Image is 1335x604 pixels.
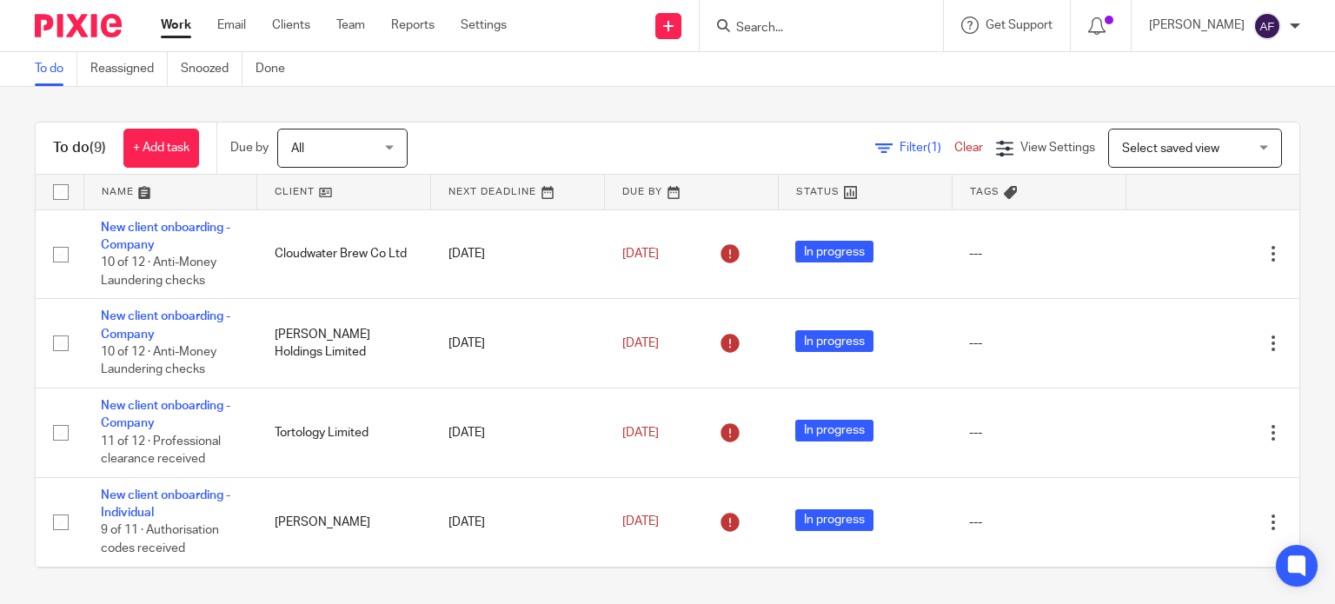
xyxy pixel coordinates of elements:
[969,514,1108,531] div: ---
[35,52,77,86] a: To do
[101,400,230,429] a: New client onboarding - Company
[1253,12,1281,40] img: svg%3E
[181,52,242,86] a: Snoozed
[101,222,230,251] a: New client onboarding - Company
[391,17,435,34] a: Reports
[969,424,1108,441] div: ---
[101,346,216,376] span: 10 of 12 · Anti-Money Laundering checks
[970,187,1000,196] span: Tags
[230,139,269,156] p: Due by
[101,256,216,287] span: 10 of 12 · Anti-Money Laundering checks
[622,427,659,439] span: [DATE]
[101,489,230,519] a: New client onboarding - Individual
[161,17,191,34] a: Work
[123,129,199,168] a: + Add task
[431,209,605,299] td: [DATE]
[461,17,507,34] a: Settings
[900,142,954,154] span: Filter
[53,139,106,157] h1: To do
[431,299,605,388] td: [DATE]
[257,388,431,478] td: Tortology Limited
[431,388,605,478] td: [DATE]
[256,52,298,86] a: Done
[1149,17,1245,34] p: [PERSON_NAME]
[291,143,304,155] span: All
[336,17,365,34] a: Team
[35,14,122,37] img: Pixie
[217,17,246,34] a: Email
[431,477,605,567] td: [DATE]
[622,248,659,260] span: [DATE]
[954,142,983,154] a: Clear
[795,330,873,352] span: In progress
[1122,143,1219,155] span: Select saved view
[257,209,431,299] td: Cloudwater Brew Co Ltd
[90,52,168,86] a: Reassigned
[101,435,221,466] span: 11 of 12 · Professional clearance received
[927,142,941,154] span: (1)
[101,310,230,340] a: New client onboarding - Company
[101,525,219,555] span: 9 of 11 · Authorisation codes received
[969,245,1108,262] div: ---
[795,509,873,531] span: In progress
[622,516,659,528] span: [DATE]
[272,17,310,34] a: Clients
[90,141,106,155] span: (9)
[795,241,873,262] span: In progress
[622,337,659,349] span: [DATE]
[969,335,1108,352] div: ---
[734,21,891,37] input: Search
[795,420,873,441] span: In progress
[1020,142,1095,154] span: View Settings
[257,477,431,567] td: [PERSON_NAME]
[257,299,431,388] td: [PERSON_NAME] Holdings Limited
[986,19,1053,31] span: Get Support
